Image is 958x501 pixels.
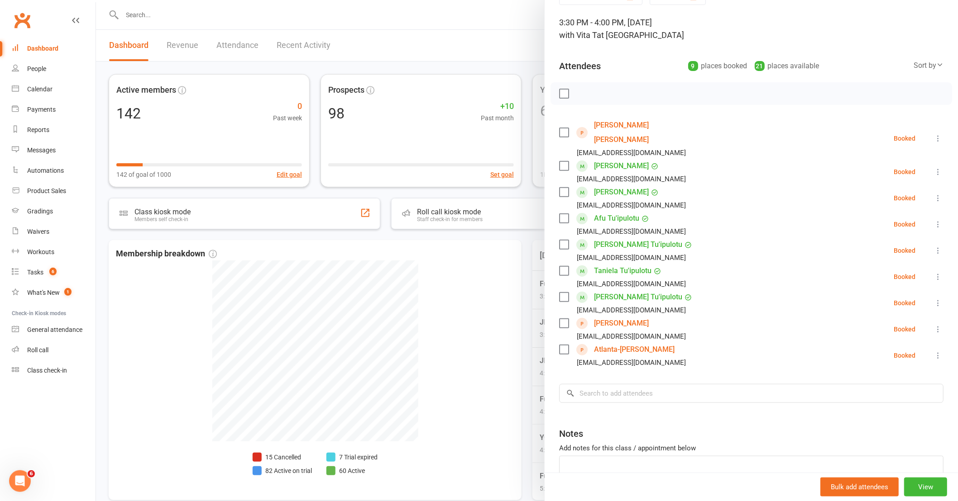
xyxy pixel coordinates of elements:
[688,61,698,71] div: 9
[12,140,96,161] a: Messages
[594,264,651,278] a: Taniela Tu'ipulotu
[12,120,96,140] a: Reports
[27,208,53,215] div: Gradings
[894,247,915,254] div: Booked
[914,60,944,71] div: Sort by
[559,16,944,42] div: 3:30 PM - 4:00 PM, [DATE]
[559,30,597,40] span: with Vita T
[12,99,96,120] a: Payments
[594,316,649,331] a: [PERSON_NAME]
[820,477,899,496] button: Bulk add attendees
[577,252,686,264] div: [EMAIL_ADDRESS][DOMAIN_NAME]
[12,340,96,360] a: Roll call
[894,300,915,306] div: Booked
[12,38,96,59] a: Dashboard
[577,357,686,369] div: [EMAIL_ADDRESS][DOMAIN_NAME]
[594,237,682,252] a: [PERSON_NAME] Tu'ipulotu
[894,352,915,359] div: Booked
[27,346,48,354] div: Roll call
[597,30,684,40] span: at [GEOGRAPHIC_DATA]
[12,201,96,222] a: Gradings
[12,283,96,303] a: What's New1
[577,173,686,185] div: [EMAIL_ADDRESS][DOMAIN_NAME]
[12,242,96,262] a: Workouts
[12,320,96,340] a: General attendance kiosk mode
[12,79,96,99] a: Calendar
[594,342,675,357] a: Atlanta-[PERSON_NAME]
[12,181,96,201] a: Product Sales
[559,427,583,440] div: Notes
[27,147,56,154] div: Messages
[594,185,649,199] a: [PERSON_NAME]
[27,367,67,374] div: Class check-in
[12,161,96,181] a: Automations
[27,187,66,194] div: Product Sales
[577,331,686,342] div: [EMAIL_ADDRESS][DOMAIN_NAME]
[27,228,49,235] div: Waivers
[894,221,915,227] div: Booked
[894,135,915,142] div: Booked
[755,60,819,72] div: places available
[894,326,915,332] div: Booked
[594,159,649,173] a: [PERSON_NAME]
[894,274,915,280] div: Booked
[27,269,43,276] div: Tasks
[577,147,686,159] div: [EMAIL_ADDRESS][DOMAIN_NAME]
[755,61,765,71] div: 21
[894,195,915,201] div: Booked
[27,167,64,174] div: Automations
[27,248,54,255] div: Workouts
[12,59,96,79] a: People
[27,65,46,72] div: People
[27,85,53,93] div: Calendar
[904,477,947,496] button: View
[9,470,31,492] iframe: Intercom live chat
[594,118,698,147] a: [PERSON_NAME] [PERSON_NAME]
[12,360,96,381] a: Class kiosk mode
[11,9,34,32] a: Clubworx
[577,199,686,211] div: [EMAIL_ADDRESS][DOMAIN_NAME]
[559,384,944,403] input: Search to add attendees
[27,326,82,333] div: General attendance
[559,443,944,454] div: Add notes for this class / appointment below
[27,126,49,133] div: Reports
[12,222,96,242] a: Waivers
[28,470,35,477] span: 6
[12,262,96,283] a: Tasks 6
[577,226,686,237] div: [EMAIL_ADDRESS][DOMAIN_NAME]
[577,304,686,316] div: [EMAIL_ADDRESS][DOMAIN_NAME]
[27,106,56,113] div: Payments
[594,211,639,226] a: Afu Tu'ipulotu
[594,290,682,304] a: [PERSON_NAME] Tu'ipulotu
[64,288,72,296] span: 1
[577,278,686,290] div: [EMAIL_ADDRESS][DOMAIN_NAME]
[49,268,57,275] span: 6
[27,45,58,52] div: Dashboard
[894,169,915,175] div: Booked
[559,60,601,72] div: Attendees
[688,60,747,72] div: places booked
[27,289,60,296] div: What's New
